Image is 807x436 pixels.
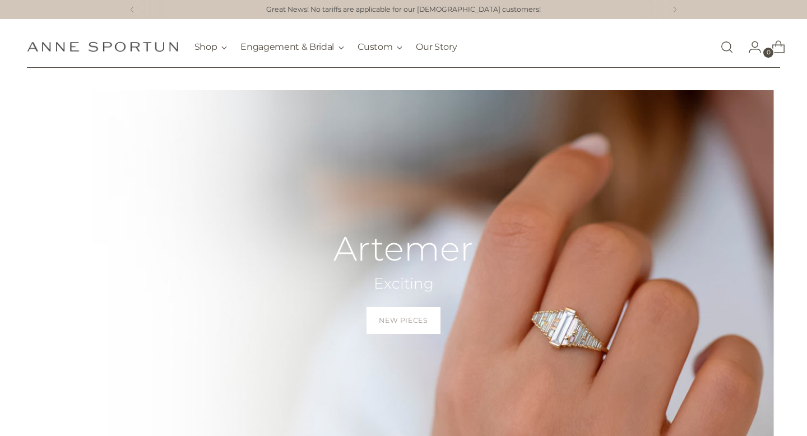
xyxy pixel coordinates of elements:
a: Open cart modal [763,36,785,58]
a: New Pieces [367,307,440,334]
a: Our Story [416,35,457,59]
a: Great News! No tariffs are applicable for our [DEMOGRAPHIC_DATA] customers! [266,4,541,15]
button: Shop [194,35,228,59]
a: Go to the account page [739,36,762,58]
span: New Pieces [379,316,428,326]
h2: Exciting [333,274,474,294]
span: 0 [763,48,773,58]
h2: Artemer [333,230,474,267]
a: Anne Sportun Fine Jewellery [27,41,178,52]
button: Custom [358,35,402,59]
a: Open search modal [716,36,738,58]
button: Engagement & Bridal [240,35,344,59]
